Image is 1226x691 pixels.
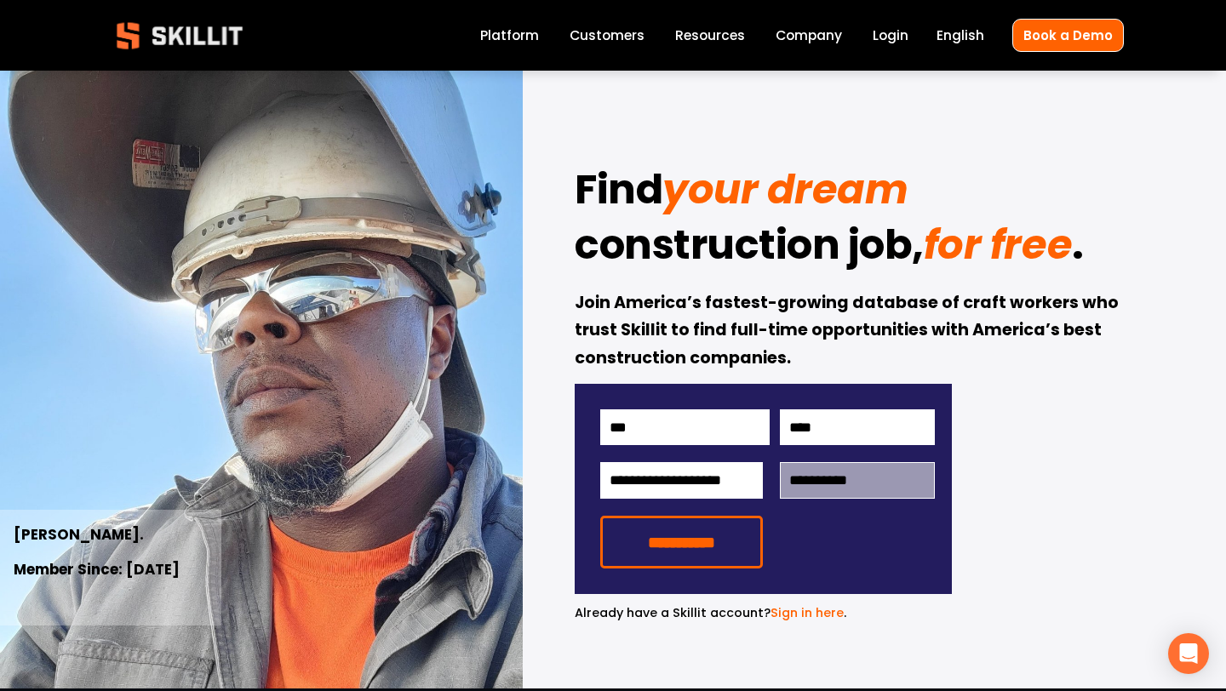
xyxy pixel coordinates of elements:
span: Resources [675,26,745,45]
a: Platform [480,24,539,47]
strong: Find [575,158,662,228]
div: language picker [937,24,984,47]
strong: [PERSON_NAME]. [14,523,144,548]
a: Company [776,24,842,47]
span: English [937,26,984,45]
a: Book a Demo [1012,19,1124,52]
strong: construction job, [575,214,924,283]
strong: . [1072,214,1084,283]
em: your dream [662,161,908,218]
a: Login [873,24,908,47]
a: Customers [570,24,645,47]
em: for free [924,216,1072,273]
strong: Member Since: [DATE] [14,558,180,583]
div: Open Intercom Messenger [1168,633,1209,674]
span: Already have a Skillit account? [575,604,771,621]
img: Skillit [102,10,257,61]
a: folder dropdown [675,24,745,47]
a: Sign in here [771,604,844,621]
p: . [575,603,952,623]
strong: Join America’s fastest-growing database of craft workers who trust Skillit to find full-time oppo... [575,290,1122,374]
